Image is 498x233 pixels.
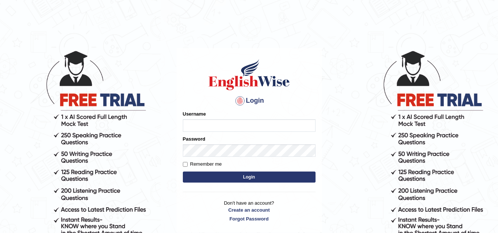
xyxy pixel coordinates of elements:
[183,206,316,213] a: Create an account
[183,200,316,222] p: Don't have an account?
[183,110,206,117] label: Username
[183,162,188,167] input: Remember me
[183,160,222,168] label: Remember me
[207,58,291,91] img: Logo of English Wise sign in for intelligent practice with AI
[183,135,205,142] label: Password
[183,95,316,107] h4: Login
[183,215,316,222] a: Forgot Password
[183,172,316,183] button: Login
